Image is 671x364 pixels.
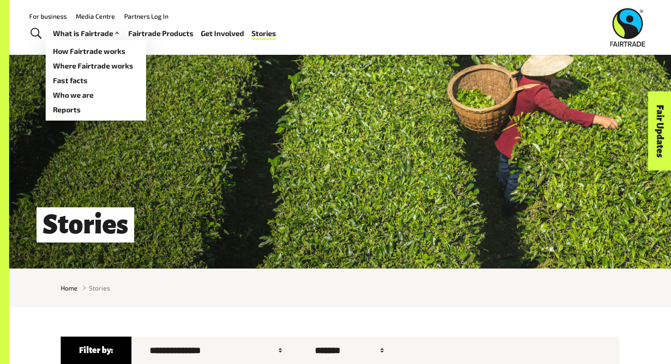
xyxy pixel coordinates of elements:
[29,12,67,20] a: For business
[610,8,645,47] img: Fairtrade Australia New Zealand logo
[89,283,110,293] span: Stories
[46,102,146,117] a: Reports
[53,27,121,40] a: What is Fairtrade
[46,44,146,58] a: How Fairtrade works
[37,207,134,243] h1: Stories
[128,27,194,40] a: Fairtrade Products
[46,73,146,88] a: Fast facts
[76,12,115,20] a: Media Centre
[61,337,131,364] h6: Filter by:
[46,58,146,73] a: Where Fairtrade works
[201,27,244,40] a: Get Involved
[124,12,168,20] a: Partners Log In
[252,27,276,40] a: Stories
[46,88,146,102] a: Who we are
[25,22,47,45] a: Toggle Search
[61,283,78,293] a: Home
